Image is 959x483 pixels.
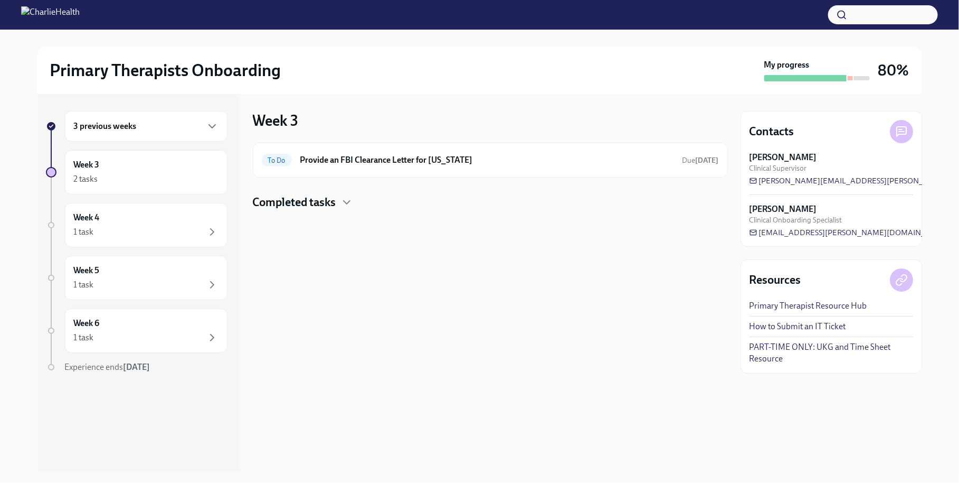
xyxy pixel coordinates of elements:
a: Week 51 task [46,256,227,300]
h6: Provide an FBI Clearance Letter for [US_STATE] [300,154,674,166]
h4: Contacts [749,124,794,140]
div: 3 previous weeks [65,111,227,142]
h4: Completed tasks [253,194,336,210]
strong: [PERSON_NAME] [749,203,817,215]
h6: Week 4 [74,212,100,224]
a: PART-TIME ONLY: UKG and Time Sheet Resource [749,341,913,365]
img: CharlieHealth [21,6,80,23]
strong: [DATE] [696,156,719,165]
a: How to Submit an IT Ticket [749,321,846,332]
a: Week 61 task [46,309,227,353]
span: Due [682,156,719,165]
h6: Week 3 [74,159,100,171]
span: Experience ends [65,362,150,372]
h3: 80% [878,61,909,80]
a: Week 32 tasks [46,150,227,194]
div: 2 tasks [74,173,98,185]
span: Clinical Supervisor [749,163,807,173]
h4: Resources [749,272,801,288]
h3: Week 3 [253,111,299,130]
strong: [DATE] [124,362,150,372]
h6: Week 5 [74,265,100,276]
a: To DoProvide an FBI Clearance Letter for [US_STATE]Due[DATE] [262,152,719,169]
h6: Week 6 [74,318,100,329]
span: To Do [262,156,292,164]
span: September 11th, 2025 10:00 [682,155,719,165]
h2: Primary Therapists Onboarding [50,60,281,81]
div: 1 task [74,332,94,343]
h6: 3 previous weeks [74,120,137,132]
strong: My progress [764,59,810,71]
div: 1 task [74,226,94,238]
a: [EMAIL_ADDRESS][PERSON_NAME][DOMAIN_NAME] [749,227,951,238]
div: 1 task [74,279,94,291]
span: Clinical Onboarding Specialist [749,215,842,225]
a: Primary Therapist Resource Hub [749,300,867,312]
a: Week 41 task [46,203,227,247]
strong: [PERSON_NAME] [749,152,817,163]
div: Completed tasks [253,194,728,210]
